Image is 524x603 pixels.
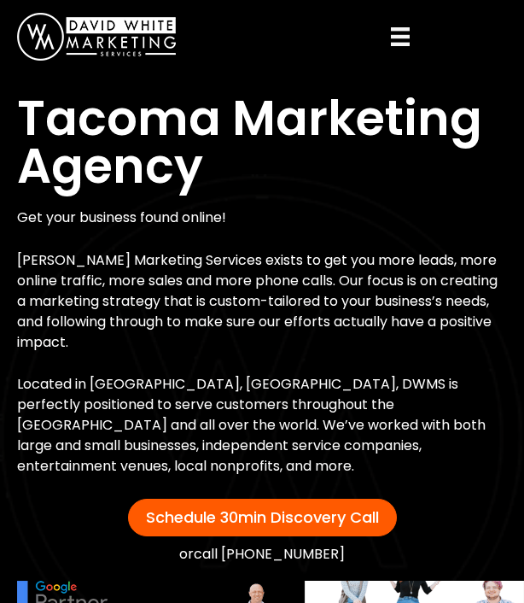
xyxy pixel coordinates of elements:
[17,545,507,565] div: or
[194,544,345,564] a: call [PHONE_NUMBER]
[17,30,176,43] a: DavidWhite-Marketing-Logo
[17,85,482,200] span: Tacoma Marketing Agency
[128,499,397,536] a: Schedule 30min Discovery Call
[146,506,379,528] span: Schedule 30min Discovery Call
[384,20,416,53] button: Menu
[17,208,507,228] p: Get your business found online!
[17,374,507,477] p: Located in [GEOGRAPHIC_DATA], [GEOGRAPHIC_DATA], DWMS is perfectly positioned to serve customers ...
[17,250,507,353] p: [PERSON_NAME] Marketing Services exists to get you more leads, more online traffic, more sales an...
[17,588,108,601] picture: google-partner
[17,13,176,61] img: DavidWhite-Marketing-Logo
